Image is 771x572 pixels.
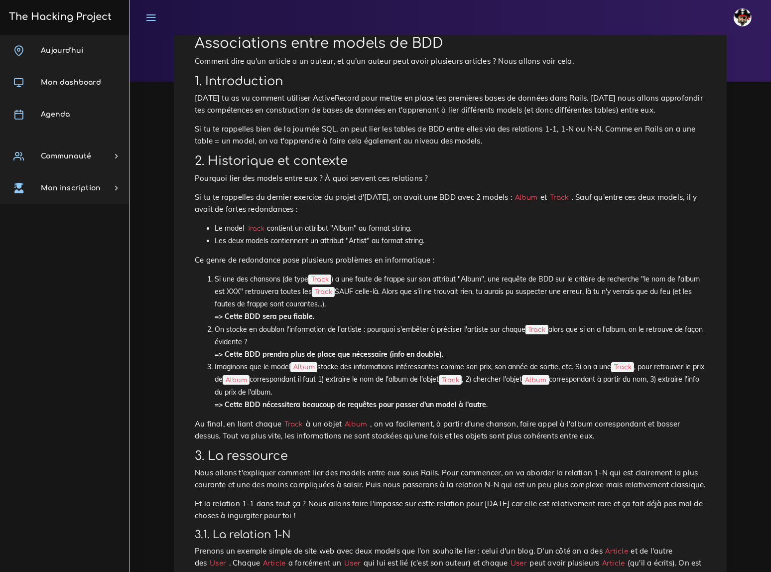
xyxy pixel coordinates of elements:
[41,79,101,86] span: Mon dashboard
[195,467,706,491] p: Nous allons t'expliquer comment lier des models entre eux sous Rails. Pour commencer, on va abord...
[215,350,444,359] strong: => Cette BDD prendra plus de place que nécessaire (info en double).
[223,375,250,385] code: Album
[215,273,706,323] li: Si une des chansons (de type ) a une faute de frappe sur son attribut "Album", une requête de BDD...
[603,546,631,557] code: Article
[195,254,706,266] p: Ce genre de redondance pose plusieurs problèmes en informatique :
[215,361,706,411] li: Imaginons que le model stocke des informations intéressantes comme son prix, son année de sortie,...
[734,8,752,26] img: avatar
[342,558,364,569] code: User
[522,375,549,385] code: Album
[215,222,706,235] li: Le model contient un attribut "Album" au format string.
[312,287,335,297] code: Track
[195,172,706,184] p: Pourquoi lier des models entre eux ? À quoi servent ces relations ?
[195,529,706,541] h3: 3.1. La relation 1-N
[195,35,706,52] h1: Associations entre models de BDD
[244,224,267,234] code: Track
[512,192,540,203] code: Album
[195,74,706,89] h2: 1. Introduction
[611,362,634,372] code: Track
[195,449,706,463] h2: 3. La ressource
[215,312,315,321] strong: => Cette BDD sera peu fiable.
[547,192,572,203] code: Track
[508,558,529,569] code: User
[342,419,370,429] code: Album
[195,92,706,116] p: [DATE] tu as vu comment utiliser ActiveRecord pour mettre en place tes premières bases de données...
[290,362,317,372] code: Album
[281,419,306,429] code: Track
[215,235,706,247] li: Les deux models contiennent un attribut "Artist" au format string.
[260,558,288,569] code: Article
[308,275,331,285] code: Track
[195,154,706,168] h2: 2. Historique et contexte
[195,498,706,522] p: Et la relation 1-1 dans tout ça ? Nous allons faire l'impasse sur cette relation pour [DATE] car ...
[439,375,462,385] code: Track
[525,325,548,335] code: Track
[215,400,486,409] strong: => Cette BDD nécessitera beaucoup de requêtes pour passer d'un model à l'autre
[41,184,101,192] span: Mon inscription
[6,11,112,22] h3: The Hacking Project
[195,191,706,215] p: Si tu te rappelles du dernier exercice du projet d'[DATE], on avait une BDD avec 2 models : et . ...
[41,111,70,118] span: Agenda
[195,418,706,442] p: Au final, en liant chaque à un objet , on va facilement, à partir d'une chanson, faire appel à l'...
[215,323,706,361] li: On stocke en doublon l'information de l'artiste : pourquoi s'embêter à préciser l'artiste sur cha...
[207,558,229,569] code: User
[195,123,706,147] p: Si tu te rappelles bien de la journée SQL, on peut lier les tables de BDD entre elles via des rel...
[41,152,91,160] span: Communauté
[41,47,83,54] span: Aujourd'hui
[195,55,706,67] p: Comment dire qu'un article a un auteur, et qu'un auteur peut avoir plusieurs articles ? Nous allo...
[599,558,628,569] code: Article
